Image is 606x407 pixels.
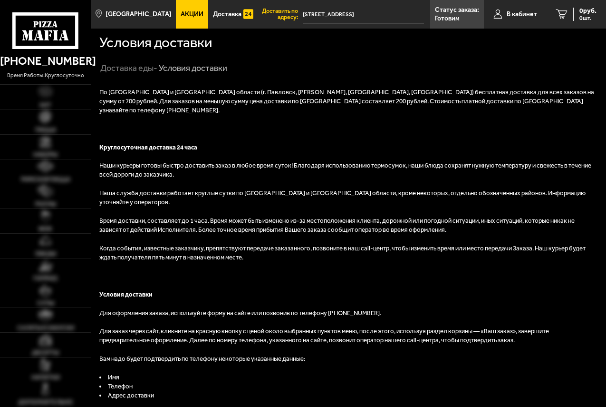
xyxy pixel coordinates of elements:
[35,127,56,133] span: Пицца
[38,226,52,232] span: WOK
[99,189,597,207] p: Наша служба доставки работает круглые сутки по [GEOGRAPHIC_DATA] и [GEOGRAPHIC_DATA] области, кро...
[99,217,597,235] p: Время доставки, составляет до 1 часа. Время может быть изменено из-за местоположения клиента, дор...
[507,11,537,18] span: В кабинет
[99,391,597,400] li: Адрес доставки
[303,6,424,23] span: Россия, Санкт-Петербург, проспект Энгельса, 132к1
[213,11,241,18] span: Доставка
[435,7,479,13] p: Статус заказа:
[32,350,59,356] span: Десерты
[100,63,157,73] a: Доставка еды-
[99,244,597,262] p: Когда события, известные заказчику, препятствуют передаче заказанного, позвоните в наш call-центр...
[33,152,58,158] span: Наборы
[181,11,203,18] span: Акции
[99,382,597,391] li: Телефон
[579,15,596,21] span: 0 шт.
[99,36,212,50] h1: Условия доставки
[258,8,303,20] span: Доставить по адресу:
[33,276,58,282] span: Горячее
[106,11,172,18] span: [GEOGRAPHIC_DATA]
[35,251,56,257] span: Обеды
[99,291,153,298] b: Условия доставки
[99,373,597,382] li: Имя
[18,399,73,406] span: Дополнительно
[99,161,597,179] p: Наши курьеры готовы быстро доставить заказ в любое время суток! Благодаря использованию термосумо...
[99,88,597,115] p: По [GEOGRAPHIC_DATA] и [GEOGRAPHIC_DATA] области (г. Павловск, [PERSON_NAME], [GEOGRAPHIC_DATA], ...
[31,375,60,381] span: Напитки
[159,63,227,74] div: Условия доставки
[99,144,197,151] b: Круглосуточная доставка 24 часа
[99,355,597,364] p: Вам надо будет подтвердить по телефону некоторые указанные данные:
[35,201,56,208] span: Роллы
[435,15,460,22] p: Готовим
[39,102,51,109] span: Хит
[99,327,597,345] p: Для заказ через сайт, кликните на красную кнопку с ценой около выбранных пунктов меню, после этог...
[303,6,424,23] input: Ваш адрес доставки
[243,7,253,21] img: 15daf4d41897b9f0e9f617042186c801.svg
[17,325,74,331] span: Салаты и закуски
[21,177,70,183] span: Римская пицца
[37,300,54,307] span: Супы
[99,309,597,318] p: Для оформления заказа, используйте форму на сайте или позвонив по телефону [PHONE_NUMBER].
[579,8,596,14] span: 0 руб.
